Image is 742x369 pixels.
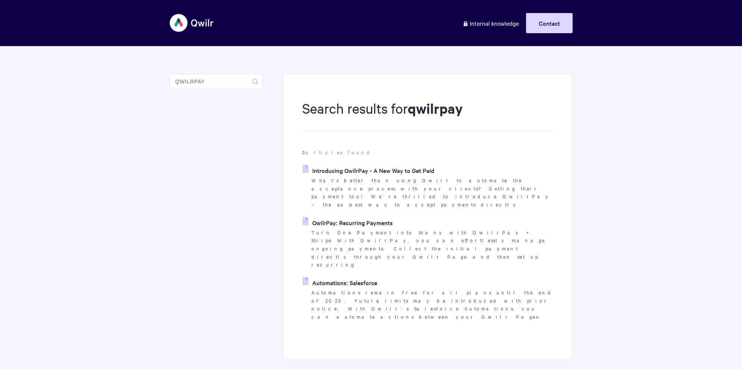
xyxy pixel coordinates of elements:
[311,288,553,321] p: Automations remain free for all plans until the end of 2025. Future limits may be introduced with...
[170,9,214,37] img: Qwilr Help Center
[303,217,393,228] a: QwilrPay: Recurring Payments
[303,277,377,288] a: Automations: Salesforce
[303,165,434,176] a: Introducing QwilrPay - A New Way to Get Paid
[457,13,525,33] a: Internal knowledge
[302,148,553,157] p: articles found
[302,149,306,156] strong: 3
[302,99,553,131] h1: Search results for
[170,74,263,89] input: Search
[311,228,553,269] p: Turn One Payment into Many with QwilrPay + Stripe With QwilrPay, you can effortlessly manage ongo...
[408,99,463,117] strong: qwilrpay
[311,176,553,209] p: What's better than using Qwilr to automate the acceptance process with your clients? Getting thei...
[526,13,573,33] a: Contact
